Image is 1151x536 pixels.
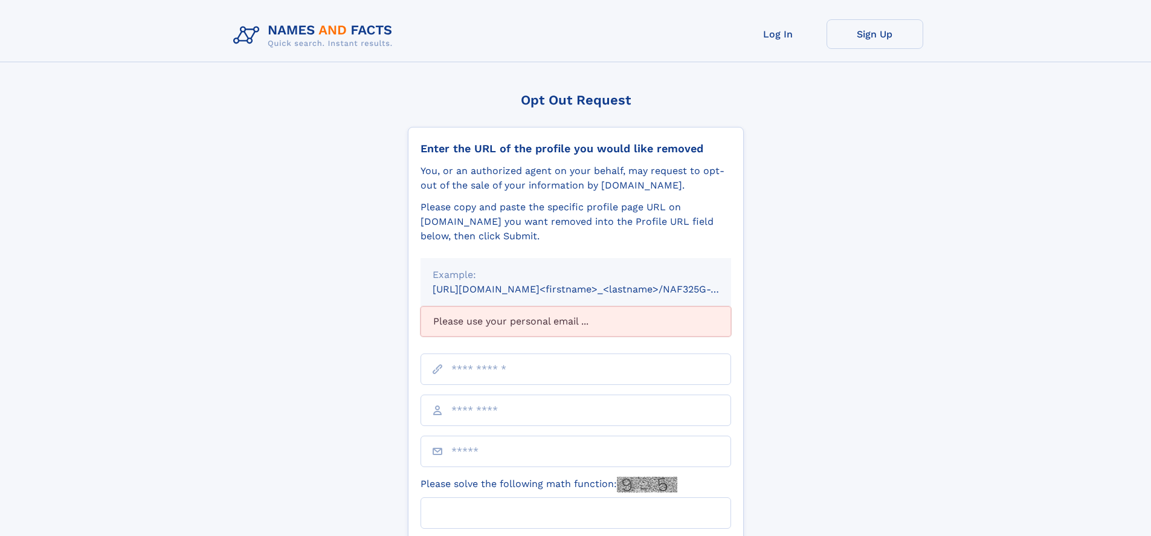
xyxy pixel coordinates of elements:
div: You, or an authorized agent on your behalf, may request to opt-out of the sale of your informatio... [421,164,731,193]
div: Please copy and paste the specific profile page URL on [DOMAIN_NAME] you want removed into the Pr... [421,200,731,244]
img: Logo Names and Facts [228,19,402,52]
div: Opt Out Request [408,92,744,108]
div: Enter the URL of the profile you would like removed [421,142,731,155]
a: Sign Up [827,19,923,49]
small: [URL][DOMAIN_NAME]<firstname>_<lastname>/NAF325G-xxxxxxxx [433,283,754,295]
label: Please solve the following math function: [421,477,677,492]
div: Please use your personal email ... [421,306,731,337]
a: Log In [730,19,827,49]
div: Example: [433,268,719,282]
